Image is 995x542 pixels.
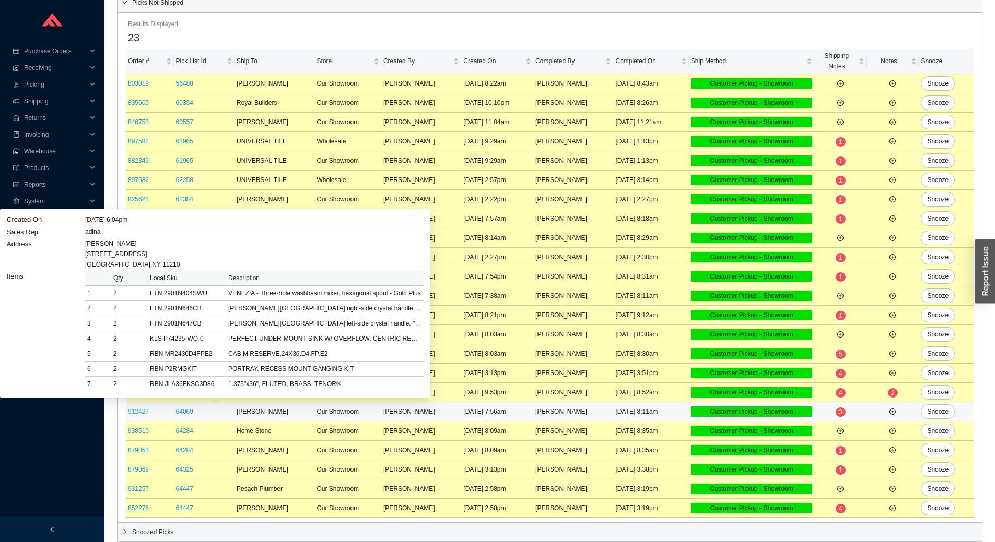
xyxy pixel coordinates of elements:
[13,48,20,54] span: credit-card
[24,43,87,59] span: Purchase Orders
[381,171,461,190] td: [PERSON_NAME]
[176,80,193,87] a: 56488
[889,428,896,434] span: plus-circle
[226,271,416,286] th: Description
[889,177,896,183] span: plus-circle
[85,346,111,362] td: 5
[691,213,813,224] div: Customer Pickup - Showroom
[889,370,896,376] span: plus-circle
[111,271,148,286] th: Qty
[927,503,949,513] span: Snooze
[461,286,533,306] td: [DATE] 7:38am
[533,306,613,325] td: [PERSON_NAME]
[461,306,533,325] td: [DATE] 8:21pm
[691,329,813,340] div: Customer Pickup - Showroom
[122,528,128,535] span: right
[836,214,846,224] sup: 1
[85,301,111,316] td: 2
[235,151,314,171] td: UNIVERSAL TILE
[24,110,87,126] span: Returns
[381,190,461,209] td: [PERSON_NAME]
[613,325,688,344] td: [DATE] 8:30am
[613,286,688,306] td: [DATE] 8:11am
[148,377,226,392] td: RBN JLA36FKSC3D86
[613,132,688,151] td: [DATE] 1:13pm
[921,308,955,322] button: Snooze
[837,80,844,87] span: plus-circle
[839,254,842,261] span: 1
[235,113,314,132] td: [PERSON_NAME]
[176,56,225,66] span: Pick List Id
[889,196,896,202] span: plus-circle
[6,213,85,226] td: Created On
[837,293,844,299] span: plus-circle
[461,344,533,364] td: [DATE] 8:03am
[111,301,148,316] td: 2
[889,215,896,222] span: plus-circle
[889,486,896,492] span: plus-circle
[381,113,461,132] td: [PERSON_NAME]
[927,291,949,301] span: Snooze
[889,293,896,299] span: plus-circle
[176,466,193,473] a: 64325
[533,113,613,132] td: [PERSON_NAME]
[927,213,949,224] span: Snooze
[691,233,813,243] div: Customer Pickup - Showroom
[381,93,461,113] td: [PERSON_NAME]
[921,366,955,380] button: Snooze
[461,248,533,267] td: [DATE] 2:27pm
[921,211,955,226] button: Snooze
[461,151,533,171] td: [DATE] 9:29am
[839,215,842,223] span: 1
[533,325,613,344] td: [PERSON_NAME]
[128,19,971,29] div: Results Displayed
[889,351,896,357] span: plus-circle
[613,248,688,267] td: [DATE] 2:30pm
[927,368,949,378] span: Snooze
[837,428,844,434] span: plus-circle
[85,225,424,238] td: adina
[461,209,533,228] td: [DATE] 7:57am
[613,267,688,286] td: [DATE] 8:31am
[6,270,85,391] td: Items
[533,74,613,93] td: [PERSON_NAME]
[461,93,533,113] td: [DATE] 10:10pm
[174,49,235,74] th: Pick List Id sortable
[226,362,424,377] td: PORTRAY, RECESS MOUNT GANGING KIT
[921,346,955,361] button: Snooze
[691,117,813,127] div: Customer Pickup - Showroom
[461,228,533,248] td: [DATE] 8:14am
[461,49,533,74] th: Created On sortable
[126,49,174,74] th: Order # sortable
[381,151,461,171] td: [PERSON_NAME]
[888,388,898,398] sup: 2
[235,132,314,151] td: UNIVERSAL TILE
[314,151,381,171] td: Our Showroom
[13,115,20,121] span: customer-service
[176,408,193,415] a: 64069
[176,485,193,492] a: 64447
[128,196,149,203] a: 825621
[889,254,896,260] span: plus-circle
[533,49,613,74] th: Completed By sortable
[128,176,149,184] a: 897582
[613,171,688,190] td: [DATE] 3:14pm
[314,74,381,93] td: Our Showroom
[927,426,949,436] span: Snooze
[921,481,955,496] button: Snooze
[461,325,533,344] td: [DATE] 8:03am
[6,225,85,238] td: Sales Rep
[148,331,226,346] td: KLS P74235-WO-0
[85,377,111,392] td: 7
[927,252,949,262] span: Snooze
[921,424,955,438] button: Snooze
[691,78,813,89] div: Customer Pickup - Showroom
[461,132,533,151] td: [DATE] 9:29am
[867,49,919,74] th: Notes sortable
[613,344,688,364] td: [DATE] 8:30am
[613,190,688,209] td: [DATE] 2:27pm
[891,389,895,396] span: 2
[839,351,842,358] span: 5
[235,49,314,74] th: Ship To
[927,155,949,166] span: Snooze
